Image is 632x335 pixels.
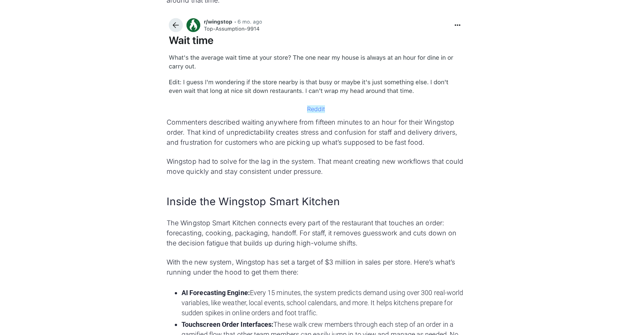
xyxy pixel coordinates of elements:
[307,105,325,113] a: Reddit
[167,117,465,147] p: Commenters described waiting anywhere from fifteen minutes to an hour for their Wingstop order. T...
[167,194,465,209] h2: Inside the Wingstop Smart Kitchen
[182,288,465,318] li: Every 15 minutes, the system predicts demand using over 300 real-world variables, like weather, l...
[167,218,465,248] p: The Wingstop Smart Kitchen connects every part of the restaurant that touches an order: forecasti...
[182,289,250,297] strong: AI Forecasting Engine:
[167,156,465,176] p: Wingstop had to solve for the lag in the system. That meant creating new workflows that could mov...
[182,320,273,328] strong: Touchscreen Order Interfaces:
[167,257,465,277] p: With the new system, Wingstop has set a target of $3 million in sales per store. Here’s what’s ru...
